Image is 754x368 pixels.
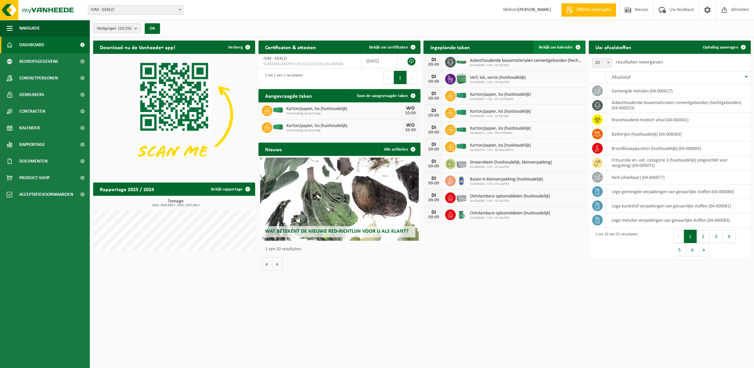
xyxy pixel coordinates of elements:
a: Bekijk uw kalender [533,41,585,54]
td: brandblusapparaten (huishoudelijk) (04-000065) [606,141,751,156]
span: 10 [592,58,612,68]
img: HK-XC-40-GN-00 [456,92,467,98]
span: Ophaling aanvragen [703,45,738,50]
a: Bekijk rapportage [206,183,254,196]
span: Kalender [19,120,40,136]
a: Toon de aangevraagde taken [351,89,420,102]
a: Bekijk uw certificaten [364,41,420,54]
span: 02-009266 - IVM - CP AALTER [470,199,550,203]
span: Gebruikers [19,86,44,103]
h2: Download nu de Vanheede+ app! [93,41,182,54]
span: Karton/papier, los (huishoudelijk) [470,143,530,148]
span: Smeerolieën (huishoudelijk, kleinverpakking) [470,160,552,165]
span: VLAREMA-ARCHIVE-20131213132701-01-004583 [263,61,356,67]
span: IVM - EEKLO [263,56,287,61]
count: (26/26) [118,26,132,31]
img: HK-XC-10-GN-00 [456,59,467,64]
span: Asbesthoudende bouwmaterialen cementgebonden (hechtgebonden) [470,58,582,63]
span: Ontvlambare oplosmiddelen (huishoudelijk) [470,194,550,199]
td: risicohoudend medisch afval (04-000041) [606,113,751,127]
div: DI [427,176,440,181]
button: Verberg [223,41,254,54]
span: 02-009271 - IVM - CP EVERGEM [470,131,530,135]
button: 6 [686,243,699,256]
button: Volgende [272,257,283,271]
span: Karton/papier, los (huishoudelijk) [286,123,400,129]
span: Acceptatievoorwaarden [19,186,73,203]
span: Product Shop [19,170,50,186]
a: Ophaling aanvragen [697,41,750,54]
img: PB-OT-0120-HPE-00-02 [456,175,467,186]
button: Previous [673,230,684,243]
button: Previous [383,71,394,84]
td: asbesthoudende bouwmaterialen cementgebonden (hechtgebonden) (04-000023) [606,98,751,113]
span: Omwisseling op aanvraag [286,112,400,116]
div: 1 tot 10 van 52 resultaten [592,229,637,257]
div: DI [427,108,440,113]
div: 09-09 [427,164,440,169]
span: Documenten [19,153,48,170]
strong: [PERSON_NAME] [518,7,551,12]
h2: Aangevraagde taken [258,89,319,102]
p: 1 van 10 resultaten [265,247,417,252]
span: Afvalstof [611,75,630,80]
td: lege metalen verpakkingen van gevaarlijke stoffen (04-000083) [606,213,751,227]
td: kwik (vloeibaar) (04-000077) [606,170,751,184]
button: 2 [697,230,710,243]
button: OK [145,23,160,34]
span: Karton/papier, los (huishoudelijk) [470,126,530,131]
button: 1 [394,71,407,84]
td: lege kunststof verpakkingen van gevaarlijke stoffen (04-000081) [606,199,751,213]
div: DI [427,159,440,164]
div: DI [427,210,440,215]
div: 09-09 [427,62,440,67]
td: batterijen (huishoudelijk) (04-000063) [606,127,751,141]
span: Toon de aangevraagde taken [357,94,408,98]
span: Verberg [228,45,243,50]
img: PB-HB-1400-HPE-GN-11 [456,72,467,85]
div: 09-09 [427,113,440,118]
div: DI [427,91,440,96]
td: [DATE] [361,54,398,68]
span: Offerte aanvragen [575,7,613,13]
div: DI [427,125,440,130]
div: 09-09 [427,130,440,135]
span: Karton/papier, los (huishoudelijk) [470,109,530,114]
h3: Tonnage [96,199,255,207]
button: Vorige [262,257,272,271]
img: HK-XC-30-GN-00 [456,126,467,132]
div: DI [427,74,440,79]
img: HK-XC-40-GN-00 [272,107,284,113]
span: Bedrijfsgegevens [19,53,58,70]
h2: Ingeplande taken [423,41,476,54]
button: 1 [684,230,697,243]
img: PB-LB-0680-HPE-GY-11 [456,191,467,203]
div: 10-09 [404,128,417,133]
div: DI [427,57,440,62]
td: frituurolie en -vet, categorie 3 (huishoudelijk) (ongeschikt voor vergisting) (04-000072) [606,156,751,170]
span: Vestigingen [97,24,132,34]
img: HK-XC-40-GN-00 [456,143,467,149]
img: PB-LB-0680-HPE-GY-11 [456,158,467,169]
div: 10-09 [404,111,417,116]
button: Next [407,71,417,84]
td: lege gemengde verpakkingen van gevaarlijke stoffen (04-000080) [606,184,751,199]
div: WO [404,123,417,128]
label: resultaten weergeven [615,60,663,65]
span: IVM - EEKLO [88,5,183,15]
span: IVM - EEKLO [88,5,184,15]
span: Rapportage [19,136,45,153]
div: 09-09 [427,147,440,152]
button: 4 [723,230,736,243]
span: 02-009266 - IVM - CP AALTER [470,165,552,169]
img: PB-OT-0200-MET-00-02 [456,208,467,220]
h2: Rapportage 2025 / 2024 [93,183,161,195]
span: 02-009266 - IVM - CP AALTER [470,216,550,220]
img: Download de VHEPlus App [93,54,255,175]
h2: Certificaten & attesten [258,41,323,54]
span: 02-009267 - IVM - CP ASSENEDE [470,97,530,101]
span: Ontvlambare oplosmiddelen (huishoudelijk) [470,211,550,216]
div: WO [404,106,417,111]
span: Karton/papier, los (huishoudelijk) [286,106,400,112]
span: Omwisseling op aanvraag [286,129,400,133]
